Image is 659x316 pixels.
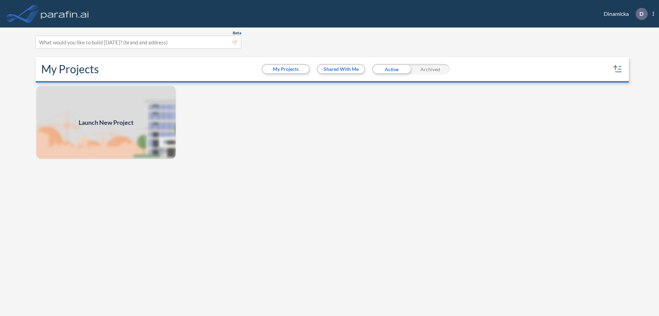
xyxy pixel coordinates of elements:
[36,85,176,160] img: add
[263,65,309,73] button: My Projects
[41,63,99,76] h2: My Projects
[639,11,644,17] p: D
[36,85,176,160] a: Launch New Project
[593,8,654,20] div: Dinamicka
[39,7,90,21] img: logo
[411,64,450,74] div: Archived
[79,118,134,127] span: Launch New Project
[233,30,241,36] span: Beta
[372,64,411,74] div: Active
[612,64,623,75] button: sort
[318,65,364,73] button: Shared With Me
